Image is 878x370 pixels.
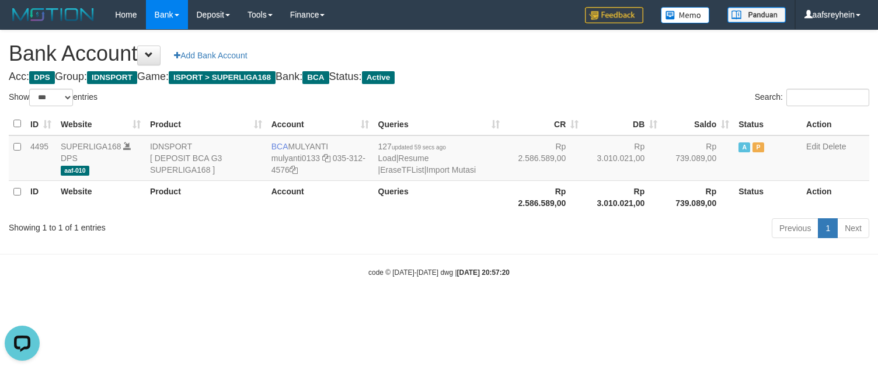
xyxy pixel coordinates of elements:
span: Active [738,142,750,152]
span: Active [362,71,395,84]
img: MOTION_logo.png [9,6,97,23]
th: Action [802,113,869,135]
th: Rp 739.089,00 [662,180,734,214]
span: updated 59 secs ago [392,144,446,151]
a: Previous [772,218,818,238]
img: Button%20Memo.svg [661,7,710,23]
a: Resume [398,153,428,163]
span: IDNSPORT [87,71,137,84]
td: 4495 [26,135,56,181]
button: Open LiveChat chat widget [5,5,40,40]
td: IDNSPORT [ DEPOSIT BCA G3 SUPERLIGA168 ] [145,135,267,181]
a: Copy mulyanti0133 to clipboard [322,153,330,163]
td: Rp 739.089,00 [662,135,734,181]
th: Saldo: activate to sort column ascending [662,113,734,135]
div: Showing 1 to 1 of 1 entries [9,217,357,233]
th: Action [802,180,869,214]
h1: Bank Account [9,42,869,65]
label: Show entries [9,89,97,106]
th: Product [145,180,267,214]
th: Rp 2.586.589,00 [504,180,583,214]
a: Add Bank Account [166,46,255,65]
th: Website: activate to sort column ascending [56,113,145,135]
th: Status [734,113,802,135]
span: ISPORT > SUPERLIGA168 [169,71,276,84]
select: Showentries [29,89,73,106]
th: CR: activate to sort column ascending [504,113,583,135]
input: Search: [786,89,869,106]
td: Rp 2.586.589,00 [504,135,583,181]
th: Queries: activate to sort column ascending [374,113,505,135]
td: DPS [56,135,145,181]
span: BCA [302,71,329,84]
a: Next [837,218,869,238]
th: ID [26,180,56,214]
a: mulyanti0133 [271,153,320,163]
a: 1 [818,218,838,238]
span: DPS [29,71,55,84]
small: code © [DATE]-[DATE] dwg | [368,268,510,277]
th: Account [267,180,374,214]
td: MULYANTI 035-312-4576 [267,135,374,181]
a: Load [378,153,396,163]
th: Queries [374,180,505,214]
th: Rp 3.010.021,00 [583,180,662,214]
h4: Acc: Group: Game: Bank: Status: [9,71,869,83]
img: Feedback.jpg [585,7,643,23]
th: ID: activate to sort column ascending [26,113,56,135]
a: Delete [823,142,846,151]
a: EraseTFList [380,165,424,174]
span: Paused [752,142,764,152]
th: Account: activate to sort column ascending [267,113,374,135]
td: Rp 3.010.021,00 [583,135,662,181]
th: Status [734,180,802,214]
label: Search: [755,89,869,106]
a: Import Mutasi [426,165,476,174]
a: SUPERLIGA168 [61,142,121,151]
span: aaf-010 [61,166,89,176]
th: Website [56,180,145,214]
span: BCA [271,142,288,151]
th: Product: activate to sort column ascending [145,113,267,135]
a: Copy 0353124576 to clipboard [290,165,298,174]
th: DB: activate to sort column ascending [583,113,662,135]
span: 127 [378,142,446,151]
span: | | | [378,142,476,174]
a: Edit [806,142,820,151]
img: panduan.png [727,7,786,23]
strong: [DATE] 20:57:20 [457,268,510,277]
